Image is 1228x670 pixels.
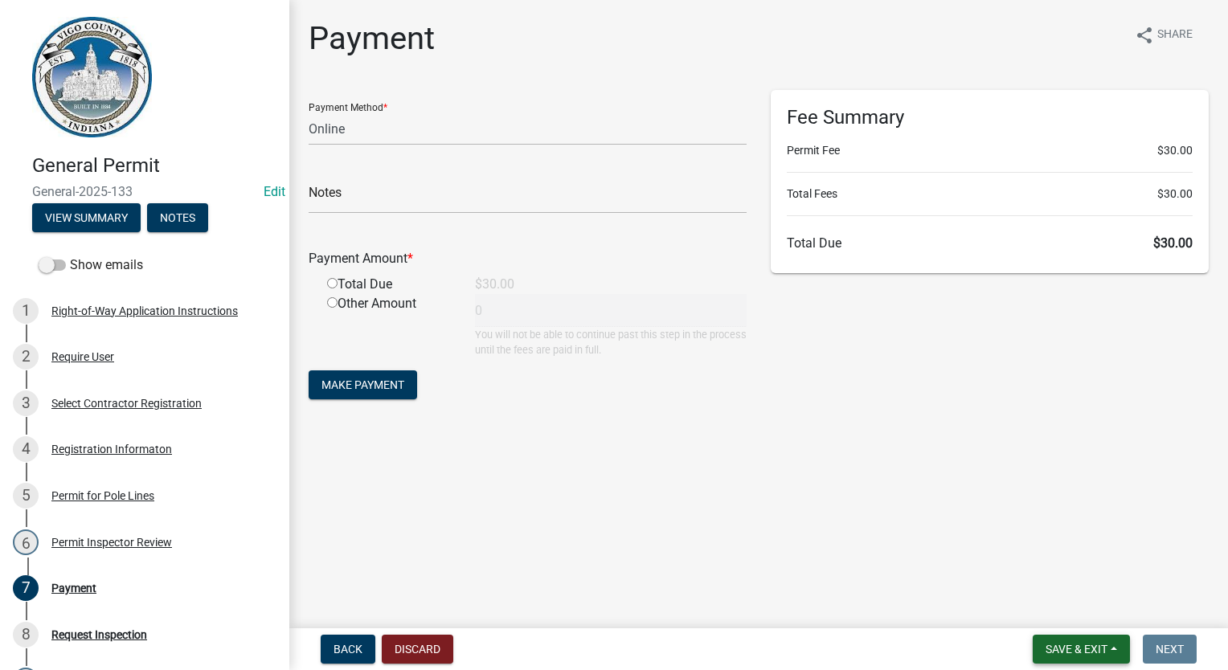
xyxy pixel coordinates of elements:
[32,154,276,178] h4: General Permit
[147,203,208,232] button: Notes
[1156,643,1184,656] span: Next
[51,537,172,548] div: Permit Inspector Review
[787,142,1193,159] li: Permit Fee
[264,184,285,199] a: Edit
[51,398,202,409] div: Select Contractor Registration
[321,378,404,391] span: Make Payment
[1143,635,1197,664] button: Next
[51,443,172,455] div: Registration Informaton
[51,490,154,501] div: Permit for Pole Lines
[1033,635,1130,664] button: Save & Exit
[13,344,39,370] div: 2
[13,622,39,648] div: 8
[309,370,417,399] button: Make Payment
[32,212,141,225] wm-modal-confirm: Summary
[51,351,114,362] div: Require User
[309,19,435,58] h1: Payment
[1157,142,1193,159] span: $30.00
[13,436,39,462] div: 4
[13,529,39,555] div: 6
[147,212,208,225] wm-modal-confirm: Notes
[13,298,39,324] div: 1
[32,203,141,232] button: View Summary
[39,255,143,275] label: Show emails
[1122,19,1205,51] button: shareShare
[382,635,453,664] button: Discard
[51,582,96,594] div: Payment
[787,106,1193,129] h6: Fee Summary
[32,184,257,199] span: General-2025-133
[787,235,1193,251] h6: Total Due
[297,249,759,268] div: Payment Amount
[13,390,39,416] div: 3
[787,186,1193,202] li: Total Fees
[51,305,238,317] div: Right-of-Way Application Instructions
[51,629,147,640] div: Request Inspection
[315,294,463,357] div: Other Amount
[1135,26,1154,45] i: share
[13,483,39,509] div: 5
[334,643,362,656] span: Back
[321,635,375,664] button: Back
[264,184,285,199] wm-modal-confirm: Edit Application Number
[1157,186,1193,202] span: $30.00
[1046,643,1107,656] span: Save & Exit
[13,575,39,601] div: 7
[1157,26,1193,45] span: Share
[32,17,152,137] img: Vigo County, Indiana
[1153,235,1193,251] span: $30.00
[315,275,463,294] div: Total Due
